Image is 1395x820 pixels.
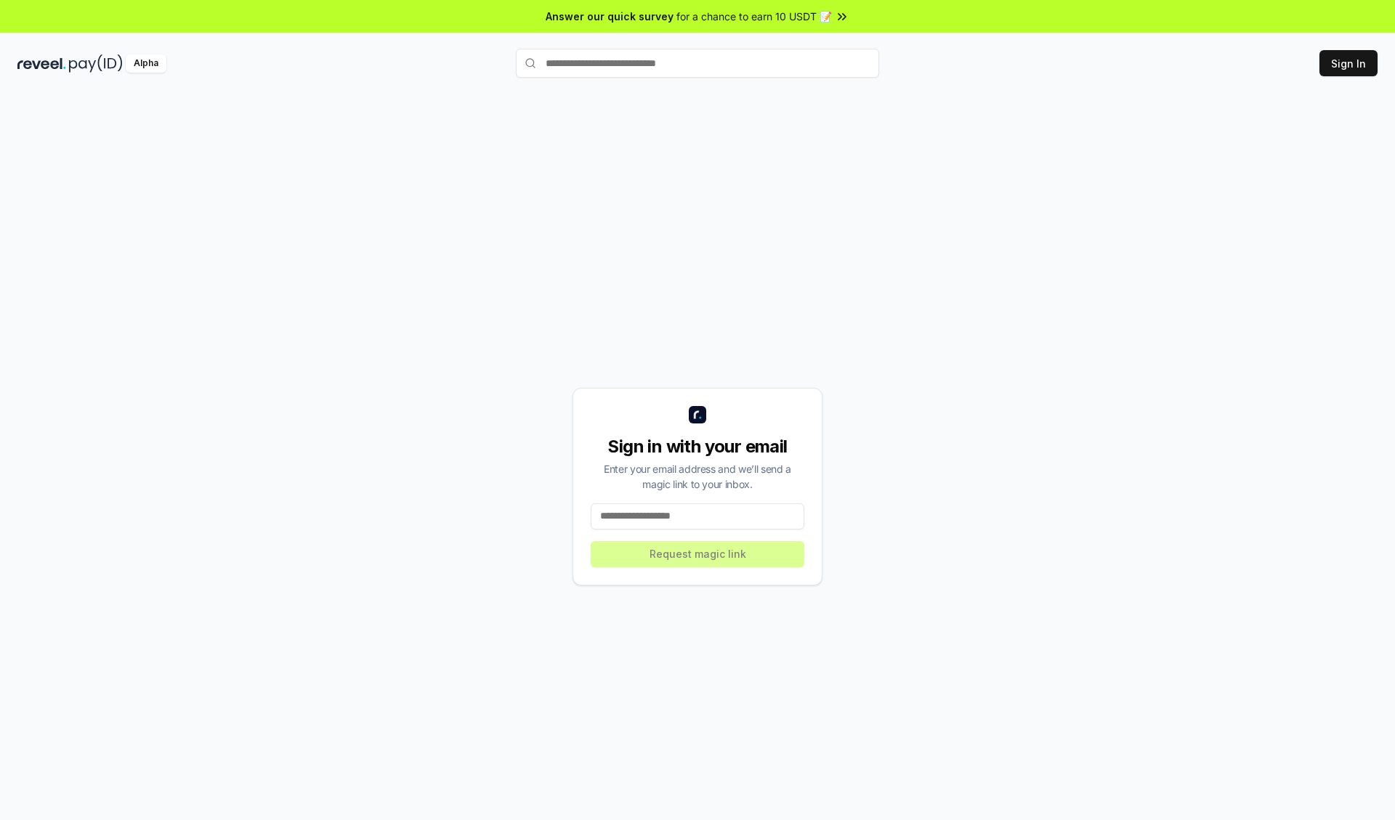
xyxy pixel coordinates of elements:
img: logo_small [689,406,706,423]
img: pay_id [69,54,123,73]
div: Alpha [126,54,166,73]
span: Answer our quick survey [546,9,674,24]
div: Enter your email address and we’ll send a magic link to your inbox. [591,461,804,492]
img: reveel_dark [17,54,66,73]
div: Sign in with your email [591,435,804,458]
span: for a chance to earn 10 USDT 📝 [676,9,832,24]
button: Sign In [1319,50,1378,76]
